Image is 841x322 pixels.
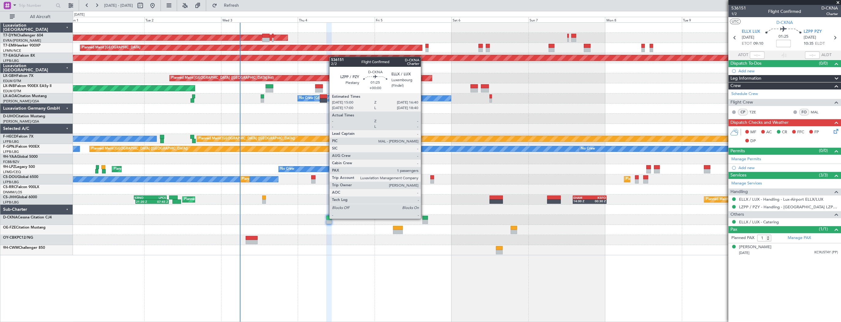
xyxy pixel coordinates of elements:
div: Thu 4 [298,17,375,22]
a: CS-DOUGlobal 6500 [3,175,38,179]
div: Planned Maint [GEOGRAPHIC_DATA] [82,43,140,52]
a: Manage Services [731,180,762,187]
div: KSFO [590,196,606,199]
span: CR [782,129,787,135]
span: [DATE] [739,251,749,255]
a: CS-RRCFalcon 900LX [3,185,39,189]
span: ETOT [742,41,752,47]
span: 09:10 [753,41,763,47]
div: [PERSON_NAME] [739,244,771,250]
a: F-HECDFalcon 7X [3,135,33,138]
div: EHAM [573,196,590,199]
div: Planned Maint [GEOGRAPHIC_DATA] ([GEOGRAPHIC_DATA]) [91,144,188,153]
span: KC9U5T4Y (PP) [814,250,838,255]
span: AC [766,129,772,135]
a: LZPP / PZY - Handling - [GEOGRAPHIC_DATA] LZPP / PZY [739,204,838,210]
a: Manage Permits [731,156,761,162]
span: Crew [730,82,741,89]
span: FP [814,129,819,135]
span: LX-GBH [3,74,17,78]
div: 14:00 Z [573,199,590,203]
div: Sun 7 [528,17,605,22]
span: ATOT [738,52,748,58]
a: 9H-LPZLegacy 500 [3,165,35,169]
span: T7-DYN [3,34,17,37]
div: Tue 2 [144,17,221,22]
a: DNMM/LOS [3,190,22,195]
div: Planned Maint [GEOGRAPHIC_DATA] ([GEOGRAPHIC_DATA]) [706,195,802,204]
div: 07:45 Z [152,200,168,203]
span: D-CKNA [3,216,18,219]
a: CS-JHHGlobal 6000 [3,195,37,199]
span: 9H-CWM [3,246,19,250]
span: LX-AOA [3,94,17,98]
a: LFPB/LBG [3,180,19,184]
button: Refresh [209,1,246,10]
a: LFMN/NCE [3,48,21,53]
div: Mon 1 [67,17,144,22]
a: EVRA/[PERSON_NAME] [3,38,41,43]
div: Tue 9 [682,17,759,22]
div: Sat 6 [451,17,528,22]
span: OE-FZE [3,226,16,229]
a: LX-GBHFalcon 7X [3,74,33,78]
span: F-HECD [3,135,17,138]
div: 21:20 Z [136,200,152,203]
a: 9H-YAAGlobal 5000 [3,155,38,159]
span: D-IJHO [3,115,16,118]
a: LFPB/LBG [3,59,19,63]
div: No Crew [280,165,294,174]
div: No Crew [GEOGRAPHIC_DATA] (Dublin Intl) [299,94,368,103]
div: 00:30 Z [590,199,606,203]
a: LFPB/LBG [3,150,19,154]
span: 10:35 [804,41,813,47]
a: LX-AOACitation Mustang [3,94,47,98]
span: 9H-YAA [3,155,17,159]
a: MAL [811,109,824,115]
div: Wed 3 [221,17,298,22]
span: ELDT [815,41,825,47]
a: T7-DYNChallenger 604 [3,34,43,37]
button: All Aircraft [7,12,66,22]
a: D-IJHOCitation Mustang [3,115,45,118]
a: T7-EAGLFalcon 8X [3,54,35,58]
div: [DATE] [74,12,85,17]
span: OY-CBK [3,236,17,240]
span: (3/3) [819,172,828,178]
span: D-CKNA [821,5,838,11]
div: Planned Maint [GEOGRAPHIC_DATA] ([GEOGRAPHIC_DATA]) [242,175,338,184]
div: LPCS [150,196,166,199]
span: CS-JHH [3,195,16,199]
span: DP [750,138,756,144]
span: Pax [730,226,737,233]
span: Services [730,172,746,179]
input: --:-- [750,51,764,59]
a: OE-FZECitation Mustang [3,226,46,229]
span: Refresh [218,3,244,8]
div: Planned Maint [GEOGRAPHIC_DATA] ([GEOGRAPHIC_DATA]) [184,195,281,204]
a: TZE [749,109,763,115]
a: LFMD/CEQ [3,170,21,174]
span: [DATE] [742,35,754,41]
span: Others [730,211,744,218]
span: Dispatch Checks and Weather [730,119,789,126]
div: KRNO [134,196,150,199]
span: CS-RRC [3,185,16,189]
span: [DATE] - [DATE] [104,3,133,8]
a: Manage PAX [788,235,811,241]
a: [PERSON_NAME]/QSA [3,99,39,104]
span: 536151 [731,5,746,11]
div: Planned Maint [GEOGRAPHIC_DATA] ([GEOGRAPHIC_DATA] Intl) [171,74,273,83]
span: T7-EMI [3,44,15,47]
span: T7-EAGL [3,54,18,58]
a: F-GPNJFalcon 900EX [3,145,40,149]
button: UTC [730,19,741,24]
span: Handling [730,188,748,195]
div: Planned Maint [GEOGRAPHIC_DATA] ([GEOGRAPHIC_DATA]) [198,134,295,143]
span: ALDT [821,52,831,58]
span: CS-DOU [3,175,17,179]
a: Schedule Crew [731,91,758,97]
a: EDLW/DTM [3,79,21,83]
a: LFPB/LBG [3,200,19,205]
a: ELLX / LUX - Catering [739,219,779,225]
